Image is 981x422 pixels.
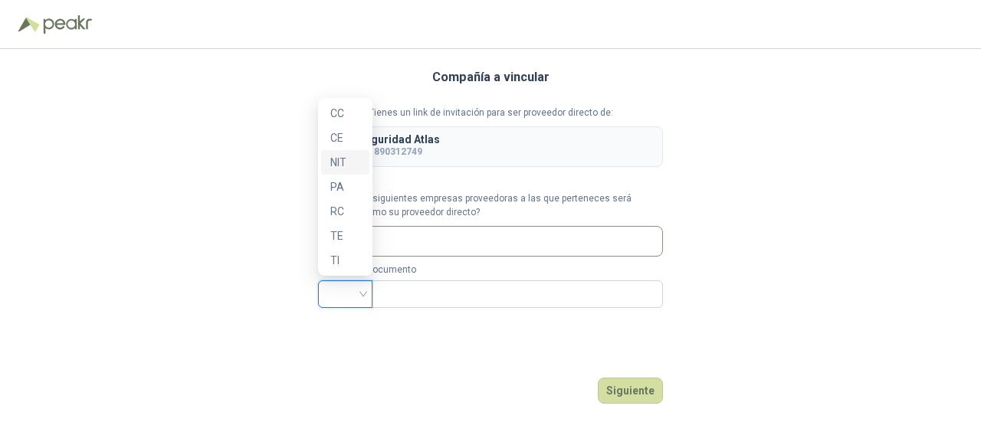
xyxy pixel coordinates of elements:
[330,105,360,122] div: CC
[330,178,360,195] div: PA
[358,145,440,159] p: NIT
[374,146,422,157] b: 890312749
[330,227,360,244] div: TE
[321,126,369,150] div: CE
[321,150,369,175] div: NIT
[330,154,360,171] div: NIT
[318,263,663,277] p: Número de documento
[321,224,369,248] div: TE
[318,191,663,221] p: ¿Cuál de las siguientes empresas proveedoras a las que perteneces será vinculada como su proveedo...
[432,67,550,87] h3: Compañía a vincular
[321,248,369,273] div: TI
[330,129,360,146] div: CE
[43,15,92,34] img: Peakr
[321,101,369,126] div: CC
[358,134,440,145] p: Seguridad Atlas
[321,199,369,224] div: RC
[598,378,663,404] button: Siguiente
[321,175,369,199] div: PA
[318,106,663,120] p: Tienes un link de invitación para ser proveedor directo de:
[330,203,360,220] div: RC
[330,252,360,269] div: TI
[18,17,40,32] img: Logo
